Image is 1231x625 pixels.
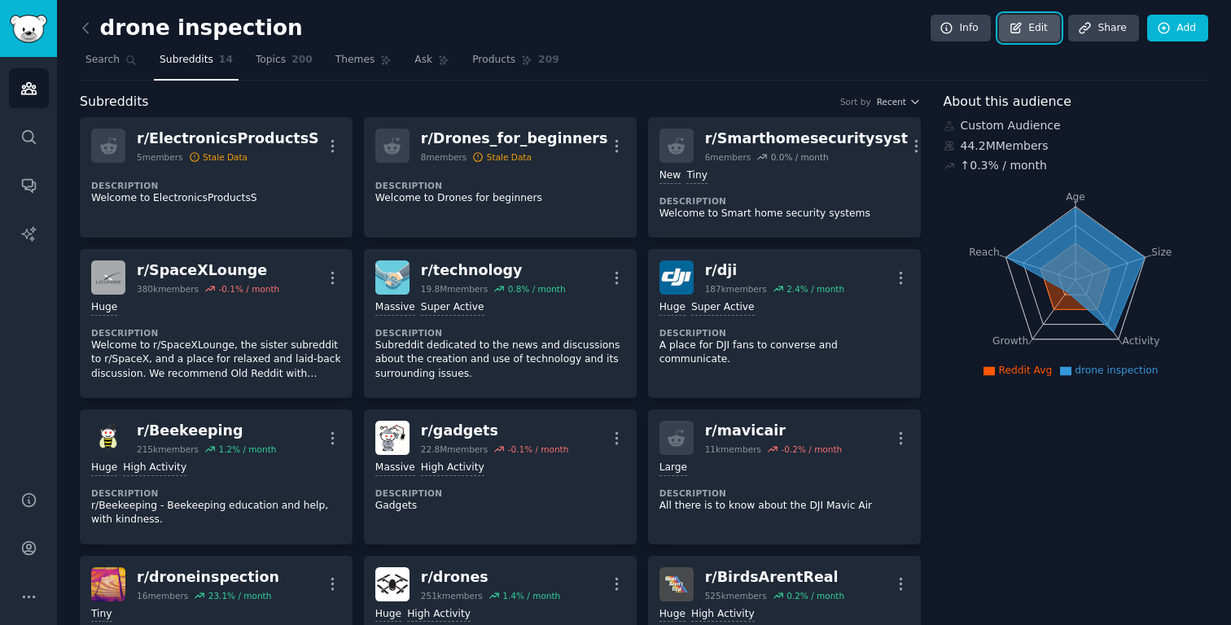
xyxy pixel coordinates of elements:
[421,151,467,163] div: 8 members
[91,567,125,601] img: droneinspection
[992,335,1028,347] tspan: Growth
[691,300,755,316] div: Super Active
[91,327,341,339] dt: Description
[1122,335,1159,347] tspan: Activity
[421,590,483,601] div: 251k members
[508,444,569,455] div: -0.1 % / month
[705,260,844,281] div: r/ dji
[218,283,279,295] div: -0.1 % / month
[508,283,566,295] div: 0.8 % / month
[421,461,484,476] div: High Activity
[472,53,515,68] span: Products
[877,96,906,107] span: Recent
[91,499,341,527] p: r/Beekeeping - Beekeeping education and help, with kindness.
[421,260,566,281] div: r/ technology
[659,487,909,499] dt: Description
[335,53,375,68] span: Themes
[421,129,607,149] div: r/ Drones_for_beginners
[421,283,488,295] div: 19.8M members
[80,92,149,112] span: Subreddits
[91,180,341,191] dt: Description
[407,607,471,623] div: High Activity
[375,607,401,623] div: Huge
[364,117,637,238] a: r/Drones_for_beginners8membersStale DataDescriptionWelcome to Drones for beginners
[123,461,186,476] div: High Activity
[80,249,353,398] a: SpaceXLounger/SpaceXLounge380kmembers-0.1% / monthHugeDescriptionWelcome to r/SpaceXLounge, the s...
[659,339,909,367] p: A place for DJI fans to converse and communicate.
[208,590,272,601] div: 23.1 % / month
[659,327,909,339] dt: Description
[944,117,1209,134] div: Custom Audience
[291,53,313,68] span: 200
[80,47,142,81] a: Search
[1066,191,1085,203] tspan: Age
[705,590,767,601] div: 525k members
[91,607,112,623] div: Tiny
[160,53,213,68] span: Subreddits
[771,151,829,163] div: 0.0 % / month
[137,444,199,455] div: 215k members
[659,195,909,207] dt: Description
[781,444,842,455] div: -0.2 % / month
[330,47,398,81] a: Themes
[91,487,341,499] dt: Description
[421,567,560,588] div: r/ drones
[1151,246,1172,257] tspan: Size
[705,444,761,455] div: 11k members
[256,53,286,68] span: Topics
[705,129,908,149] div: r/ Smarthomesecuritysyst
[659,499,909,514] p: All there is to know about the DJI Mavic Air
[659,260,694,295] img: dji
[659,168,681,184] div: New
[421,444,488,455] div: 22.8M members
[364,249,637,398] a: technologyr/technology19.8Mmembers0.8% / monthMassiveSuper ActiveDescriptionSubreddit dedicated t...
[467,47,564,81] a: Products209
[91,339,341,382] p: Welcome to r/SpaceXLounge, the sister subreddit to r/SpaceX, and a place for relaxed and laid-bac...
[786,283,844,295] div: 2.4 % / month
[659,607,686,623] div: Huge
[218,444,276,455] div: 1.2 % / month
[414,53,432,68] span: Ask
[80,117,353,238] a: r/ElectronicsProductsS5membersStale DataDescriptionWelcome to ElectronicsProductsS
[659,300,686,316] div: Huge
[375,260,410,295] img: technology
[1075,365,1158,376] span: drone inspection
[648,117,921,238] a: r/Smarthomesecuritysyst6members0.0% / monthNewTinyDescriptionWelcome to Smart home security systems
[375,339,625,382] p: Subreddit dedicated to the news and discussions about the creation and use of technology and its ...
[691,607,755,623] div: High Activity
[944,92,1071,112] span: About this audience
[91,260,125,295] img: SpaceXLounge
[80,15,303,42] h2: drone inspection
[375,327,625,339] dt: Description
[85,53,120,68] span: Search
[659,461,687,476] div: Large
[91,300,117,316] div: Huge
[840,96,871,107] div: Sort by
[421,421,569,441] div: r/ gadgets
[999,15,1060,42] a: Edit
[137,567,279,588] div: r/ droneinspection
[877,96,921,107] button: Recent
[137,421,276,441] div: r/ Beekeeping
[137,151,183,163] div: 5 members
[961,157,1047,174] div: ↑ 0.3 % / month
[487,151,532,163] div: Stale Data
[80,409,353,544] a: Beekeepingr/Beekeeping215kmembers1.2% / monthHugeHigh ActivityDescriptionr/Beekeeping - Beekeepin...
[931,15,991,42] a: Info
[154,47,239,81] a: Subreddits14
[250,47,318,81] a: Topics200
[91,421,125,455] img: Beekeeping
[944,138,1209,155] div: 44.2M Members
[137,283,199,295] div: 380k members
[91,461,117,476] div: Huge
[705,283,767,295] div: 187k members
[364,409,637,544] a: gadgetsr/gadgets22.8Mmembers-0.1% / monthMassiveHigh ActivityDescriptionGadgets
[705,151,751,163] div: 6 members
[91,191,341,206] p: Welcome to ElectronicsProductsS
[203,151,248,163] div: Stale Data
[137,590,188,601] div: 16 members
[375,487,625,499] dt: Description
[421,300,484,316] div: Super Active
[375,191,625,206] p: Welcome to Drones for beginners
[648,249,921,398] a: djir/dji187kmembers2.4% / monthHugeSuper ActiveDescriptionA place for DJI fans to converse and co...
